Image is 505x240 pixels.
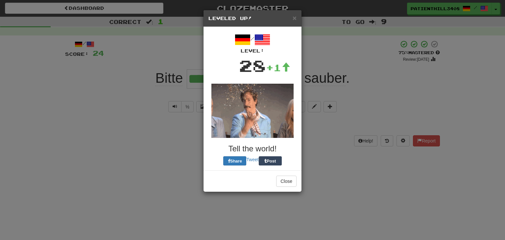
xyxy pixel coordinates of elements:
button: Post [259,156,282,165]
button: Close [293,14,297,21]
span: × [293,14,297,22]
img: glitter-d35a814c05fa227b87dd154a45a5cc37aaecd56281fd9d9cd8133c9defbd597c.gif [211,84,294,138]
h5: Leveled Up! [208,15,297,22]
div: Level: [208,48,297,54]
button: Share [223,156,246,165]
a: Tweet [246,157,258,162]
button: Close [276,176,297,187]
h3: Tell the world! [208,144,297,153]
div: 28 [239,54,266,77]
div: / [208,32,297,54]
div: +1 [266,61,290,74]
